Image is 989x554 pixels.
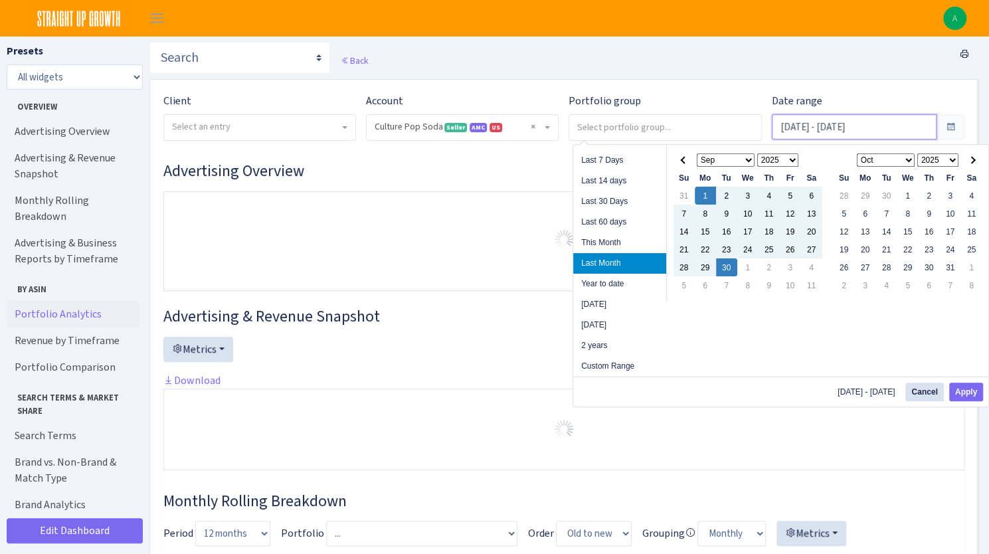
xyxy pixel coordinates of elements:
[838,388,900,396] span: [DATE] - [DATE]
[759,223,780,240] td: 18
[961,276,982,294] td: 8
[855,187,876,205] td: 29
[642,525,695,541] label: Grouping
[855,223,876,240] td: 13
[573,274,666,294] li: Year to date
[961,240,982,258] td: 25
[674,205,695,223] td: 7
[695,205,716,223] td: 8
[940,258,961,276] td: 31
[897,258,919,276] td: 29
[674,187,695,205] td: 31
[7,230,139,272] a: Advertising & Business Reports by Timeframe
[531,120,535,134] span: Remove all items
[7,187,139,230] a: Monthly Rolling Breakdown
[695,258,716,276] td: 29
[163,525,193,541] label: Period
[759,240,780,258] td: 25
[341,54,368,66] a: Back
[905,383,943,401] button: Cancel
[940,240,961,258] td: 24
[855,276,876,294] td: 3
[573,171,666,191] li: Last 14 days
[674,258,695,276] td: 28
[163,337,233,362] button: Metrics
[876,169,897,187] th: Tu
[569,93,641,109] label: Portfolio group
[780,205,801,223] td: 12
[961,187,982,205] td: 4
[573,335,666,356] li: 2 years
[780,258,801,276] td: 3
[716,258,737,276] td: 30
[759,169,780,187] th: Th
[695,187,716,205] td: 1
[716,240,737,258] td: 23
[674,223,695,240] td: 14
[834,276,855,294] td: 2
[695,240,716,258] td: 22
[834,258,855,276] td: 26
[876,276,897,294] td: 4
[855,240,876,258] td: 20
[897,187,919,205] td: 1
[876,223,897,240] td: 14
[897,205,919,223] td: 8
[7,354,139,381] a: Portfolio Comparison
[695,276,716,294] td: 6
[7,449,139,492] a: Brand vs. Non-Brand & Match Type
[716,205,737,223] td: 9
[961,223,982,240] td: 18
[528,525,554,541] label: Order
[716,169,737,187] th: Tu
[940,205,961,223] td: 10
[897,169,919,187] th: We
[281,525,324,541] label: Portfolio
[7,327,139,354] a: Revenue by Timeframe
[674,276,695,294] td: 5
[573,191,666,212] li: Last 30 Days
[834,240,855,258] td: 19
[834,223,855,240] td: 12
[897,240,919,258] td: 22
[737,205,759,223] td: 10
[801,223,822,240] td: 20
[716,276,737,294] td: 7
[940,276,961,294] td: 7
[919,258,940,276] td: 30
[695,169,716,187] th: Mo
[737,169,759,187] th: We
[780,223,801,240] td: 19
[366,93,403,109] label: Account
[7,422,139,449] a: Search Terms
[573,253,666,274] li: Last Month
[553,229,575,250] img: Preloader
[490,123,502,132] span: US
[716,223,737,240] td: 16
[7,492,139,518] a: Brand Analytics
[855,205,876,223] td: 6
[940,187,961,205] td: 3
[737,258,759,276] td: 1
[172,120,230,133] span: Select an entry
[163,307,964,326] h3: Widget #2
[7,278,139,296] span: By ASIN
[759,258,780,276] td: 2
[367,115,558,140] span: Culture Pop Soda <span class="badge badge-success">Seller</span><span class="badge badge-primary"...
[695,223,716,240] td: 15
[716,187,737,205] td: 2
[163,93,191,109] label: Client
[737,223,759,240] td: 17
[919,169,940,187] th: Th
[573,315,666,335] li: [DATE]
[919,276,940,294] td: 6
[737,240,759,258] td: 24
[553,418,575,440] img: Preloader
[801,258,822,276] td: 4
[759,187,780,205] td: 4
[375,120,542,134] span: Culture Pop Soda <span class="badge badge-success">Seller</span><span class="badge badge-primary"...
[140,7,173,29] button: Toggle navigation
[801,205,822,223] td: 13
[163,373,221,387] a: Download
[919,240,940,258] td: 23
